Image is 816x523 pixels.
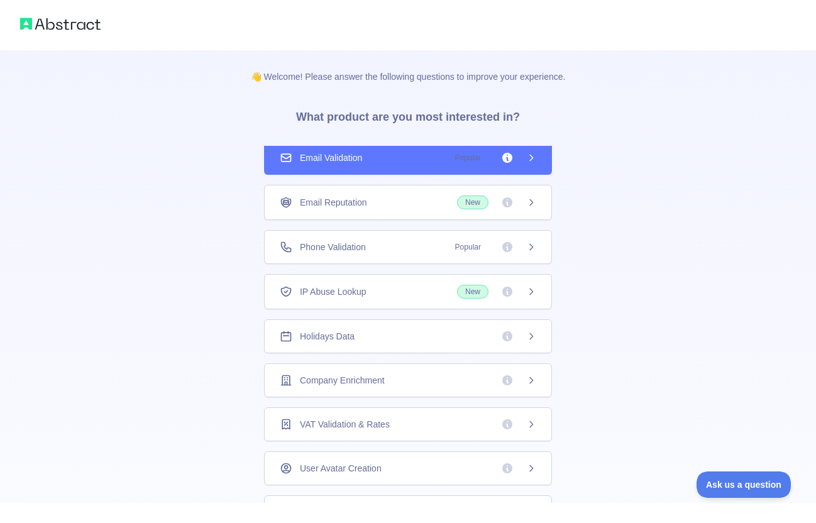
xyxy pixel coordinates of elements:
span: Email Validation [300,151,362,164]
span: Popular [448,241,488,253]
span: Popular [448,151,488,164]
span: New [457,285,488,299]
img: Abstract logo [20,15,101,33]
span: User Avatar Creation [300,462,382,475]
p: 👋 Welcome! Please answer the following questions to improve your experience. [231,50,586,83]
span: New [457,195,488,209]
span: IP Abuse Lookup [300,285,367,298]
span: Holidays Data [300,330,355,343]
span: Phone Validation [300,241,366,253]
span: Company Enrichment [300,374,385,387]
span: Email Reputation [300,196,367,209]
span: VAT Validation & Rates [300,418,390,431]
iframe: Toggle Customer Support [697,471,791,498]
h3: What product are you most interested in? [276,83,540,146]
